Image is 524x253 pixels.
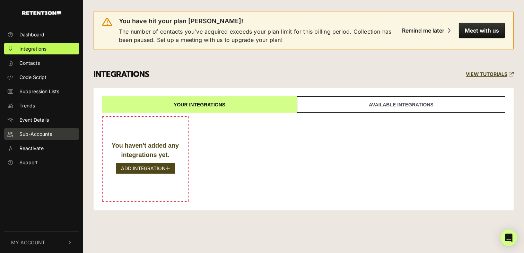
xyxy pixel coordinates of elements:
[4,232,79,253] button: My Account
[4,57,79,69] a: Contacts
[102,96,297,113] a: Your integrations
[4,86,79,97] a: Suppression Lists
[22,11,61,15] img: Retention.com
[297,96,505,113] a: Available integrations
[466,71,514,77] a: VIEW TUTORIALS
[19,73,46,81] span: Code Script
[11,239,45,246] span: My Account
[4,71,79,83] a: Code Script
[4,128,79,140] a: Sub-Accounts
[19,102,35,109] span: Trends
[4,43,79,54] a: Integrations
[459,23,505,38] button: Meet with us
[4,142,79,154] a: Reactivate
[19,88,59,95] span: Suppression Lists
[19,130,52,138] span: Sub-Accounts
[119,27,405,44] span: The number of contacts you've acquired exceeds your plan limit for this billing period. Collectio...
[402,27,444,34] div: Remind me later
[19,159,38,166] span: Support
[19,31,44,38] span: Dashboard
[119,17,243,25] span: You have hit your plan [PERSON_NAME]!
[4,100,79,111] a: Trends
[19,116,49,123] span: Event Details
[19,45,46,52] span: Integrations
[19,59,40,67] span: Contacts
[94,70,149,79] h3: INTEGRATIONS
[19,145,44,152] span: Reactivate
[4,29,79,40] a: Dashboard
[500,229,517,246] div: Open Intercom Messenger
[396,23,456,38] button: Remind me later
[110,141,181,160] div: You haven't added any integrations yet.
[4,157,79,168] a: Support
[116,163,175,174] button: ADD INTEGRATION
[4,114,79,125] a: Event Details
